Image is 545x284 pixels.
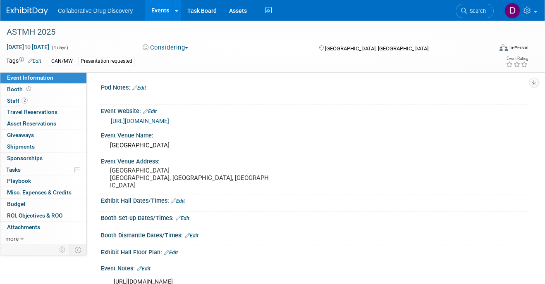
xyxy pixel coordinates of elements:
[101,105,528,116] div: Event Website:
[101,194,528,205] div: Exhibit Hall Dates/Times:
[506,57,528,61] div: Event Rating
[0,118,86,129] a: Asset Reservations
[164,250,178,256] a: Edit
[467,8,486,14] span: Search
[6,57,41,66] td: Tags
[140,43,191,52] button: Considering
[0,95,86,106] a: Staff2
[101,155,528,166] div: Event Venue Address:
[0,210,86,221] a: ROI, Objectives & ROO
[5,235,19,242] span: more
[7,212,62,219] span: ROI, Objectives & ROO
[0,72,86,83] a: Event Information
[185,233,198,239] a: Edit
[101,246,528,257] div: Exhibit Hall Floor Plan:
[0,153,86,164] a: Sponsorships
[0,233,86,244] a: more
[137,266,151,272] a: Edit
[111,118,169,124] a: [URL][DOMAIN_NAME]
[132,85,146,91] a: Edit
[7,132,34,138] span: Giveaways
[7,120,56,127] span: Asset Reservations
[0,199,86,210] a: Budget
[7,155,43,161] span: Sponsorships
[0,187,86,198] a: Misc. Expenses & Credits
[0,141,86,152] a: Shipments
[171,198,185,204] a: Edit
[7,86,33,92] span: Booth
[101,129,528,140] div: Event Venue Name:
[7,224,40,230] span: Attachments
[7,7,48,15] img: ExhibitDay
[143,109,157,114] a: Edit
[504,3,520,19] img: Daniel Castro
[4,25,484,40] div: ASTMH 2025
[0,106,86,118] a: Travel Reservations
[0,84,86,95] a: Booth
[55,244,70,255] td: Personalize Event Tab Strip
[101,229,528,240] div: Booth Dismantle Dates/Times:
[22,97,28,104] span: 2
[176,215,189,221] a: Edit
[70,244,87,255] td: Toggle Event Tabs
[51,45,68,50] span: (4 days)
[456,4,494,18] a: Search
[0,130,86,141] a: Giveaways
[49,57,75,66] div: CAN/MW
[509,45,528,51] div: In-Person
[24,44,32,50] span: to
[0,222,86,233] a: Attachments
[0,164,86,175] a: Tasks
[78,57,135,66] div: Presentation requested
[325,45,428,52] span: [GEOGRAPHIC_DATA], [GEOGRAPHIC_DATA]
[0,175,86,187] a: Playbook
[6,166,21,173] span: Tasks
[107,139,522,152] div: [GEOGRAPHIC_DATA]
[7,177,31,184] span: Playbook
[7,143,35,150] span: Shipments
[25,86,33,92] span: Booth not reserved yet
[7,74,53,81] span: Event Information
[452,43,529,55] div: Event Format
[110,167,270,189] pre: [GEOGRAPHIC_DATA] [GEOGRAPHIC_DATA], [GEOGRAPHIC_DATA], [GEOGRAPHIC_DATA]
[101,262,528,273] div: Event Notes:
[7,201,26,207] span: Budget
[7,97,28,104] span: Staff
[7,189,72,196] span: Misc. Expenses & Credits
[7,109,57,115] span: Travel Reservations
[500,44,508,51] img: Format-Inperson.png
[58,7,133,14] span: Collaborative Drug Discovery
[101,81,528,92] div: Pod Notes:
[28,58,41,64] a: Edit
[6,43,50,51] span: [DATE] [DATE]
[101,212,528,222] div: Booth Set-up Dates/Times:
